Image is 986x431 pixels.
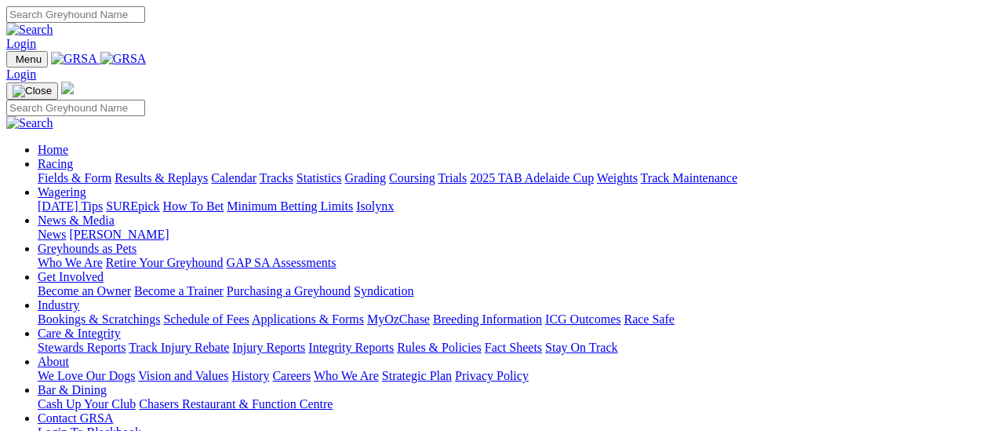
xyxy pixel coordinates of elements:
[38,341,126,354] a: Stewards Reports
[314,369,379,382] a: Who We Are
[38,341,980,355] div: Care & Integrity
[129,341,229,354] a: Track Injury Rebate
[297,171,342,184] a: Statistics
[38,242,136,255] a: Greyhounds as Pets
[227,199,353,213] a: Minimum Betting Limits
[6,116,53,130] img: Search
[38,157,73,170] a: Racing
[272,369,311,382] a: Careers
[13,85,52,97] img: Close
[38,327,121,340] a: Care & Integrity
[38,355,69,368] a: About
[6,23,53,37] img: Search
[38,397,980,411] div: Bar & Dining
[38,199,980,214] div: Wagering
[227,284,351,298] a: Purchasing a Greyhound
[100,52,147,66] img: GRSA
[163,199,224,213] a: How To Bet
[38,312,160,326] a: Bookings & Scratchings
[139,397,333,411] a: Chasers Restaurant & Function Centre
[6,51,48,68] button: Toggle navigation
[470,171,594,184] a: 2025 TAB Adelaide Cup
[308,341,394,354] a: Integrity Reports
[232,341,305,354] a: Injury Reports
[354,284,413,298] a: Syndication
[38,199,103,213] a: [DATE] Tips
[455,369,529,382] a: Privacy Policy
[38,143,68,156] a: Home
[134,284,224,298] a: Become a Trainer
[641,171,737,184] a: Track Maintenance
[69,228,169,241] a: [PERSON_NAME]
[545,341,617,354] a: Stay On Track
[38,397,136,411] a: Cash Up Your Club
[61,82,74,94] img: logo-grsa-white.png
[438,171,467,184] a: Trials
[38,411,113,425] a: Contact GRSA
[106,199,159,213] a: SUREpick
[231,369,269,382] a: History
[38,185,86,199] a: Wagering
[382,369,452,382] a: Strategic Plan
[356,199,394,213] a: Isolynx
[38,312,980,327] div: Industry
[485,341,542,354] a: Fact Sheets
[211,171,257,184] a: Calendar
[38,369,980,383] div: About
[163,312,249,326] a: Schedule of Fees
[367,312,430,326] a: MyOzChase
[38,256,980,270] div: Greyhounds as Pets
[38,284,131,298] a: Become an Owner
[6,100,145,116] input: Search
[433,312,542,326] a: Breeding Information
[624,312,674,326] a: Race Safe
[16,53,42,65] span: Menu
[252,312,364,326] a: Applications & Forms
[38,228,66,241] a: News
[345,171,386,184] a: Grading
[38,228,980,242] div: News & Media
[545,312,620,326] a: ICG Outcomes
[138,369,228,382] a: Vision and Values
[38,284,980,298] div: Get Involved
[6,68,36,81] a: Login
[38,214,115,227] a: News & Media
[38,171,111,184] a: Fields & Form
[51,52,97,66] img: GRSA
[38,369,135,382] a: We Love Our Dogs
[38,270,104,283] a: Get Involved
[115,171,208,184] a: Results & Replays
[6,82,58,100] button: Toggle navigation
[260,171,293,184] a: Tracks
[597,171,638,184] a: Weights
[38,171,980,185] div: Racing
[227,256,337,269] a: GAP SA Assessments
[397,341,482,354] a: Rules & Policies
[38,256,103,269] a: Who We Are
[38,298,79,312] a: Industry
[389,171,435,184] a: Coursing
[6,6,145,23] input: Search
[106,256,224,269] a: Retire Your Greyhound
[38,383,107,396] a: Bar & Dining
[6,37,36,50] a: Login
